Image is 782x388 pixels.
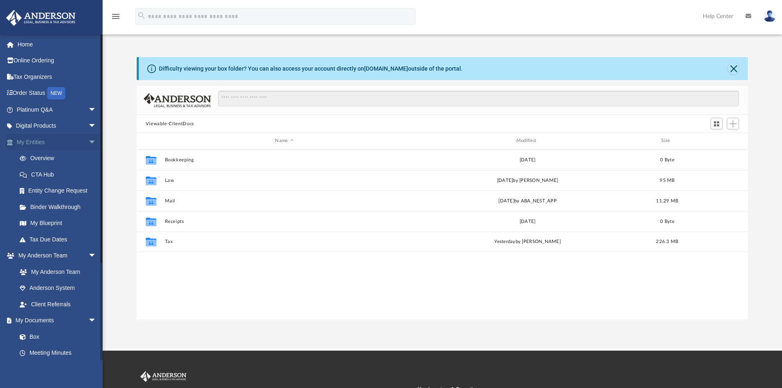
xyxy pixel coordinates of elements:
button: Mail [165,198,404,204]
a: Online Ordering [6,53,109,69]
div: grid [137,149,748,319]
a: Tax Organizers [6,69,109,85]
button: Tax [165,239,404,244]
a: Entity Change Request [11,183,109,199]
div: id [140,137,161,145]
a: menu [111,16,121,21]
div: Size [651,137,683,145]
span: 0 Byte [660,219,674,223]
img: Anderson Advisors Platinum Portal [4,10,78,26]
div: [DATE] [408,156,647,163]
button: Bookkeeping [165,157,404,163]
button: Close [728,63,739,74]
div: by [PERSON_NAME] [408,238,647,246]
div: NEW [47,87,65,99]
a: Digital Productsarrow_drop_down [6,118,109,134]
a: My Anderson Team [11,264,101,280]
a: Order StatusNEW [6,85,109,102]
a: Box [11,328,101,345]
button: Add [727,118,739,129]
span: 226.3 MB [656,239,678,244]
span: 11.29 MB [656,198,678,203]
div: [DATE] [408,218,647,225]
span: 0 Byte [660,157,674,162]
span: yesterday [494,239,515,244]
a: Overview [11,150,109,167]
img: User Pic [764,10,776,22]
div: Modified [408,137,647,145]
span: 95 MB [660,178,674,182]
i: menu [111,11,121,21]
a: My Blueprint [11,215,105,232]
i: search [137,11,146,20]
div: Name [164,137,404,145]
div: [DATE] by ABA_NEST_APP [408,197,647,204]
span: arrow_drop_down [88,134,105,151]
a: CTA Hub [11,166,109,183]
input: Search files and folders [218,91,739,106]
a: Home [6,36,109,53]
img: Anderson Advisors Platinum Portal [139,371,188,382]
a: Client Referrals [11,296,105,312]
a: My Entitiesarrow_drop_down [6,134,109,150]
a: My Anderson Teamarrow_drop_down [6,248,105,264]
a: Tax Due Dates [11,231,109,248]
a: Platinum Q&Aarrow_drop_down [6,101,109,118]
button: Law [165,178,404,183]
a: Binder Walkthrough [11,199,109,215]
a: [DOMAIN_NAME] [364,65,408,72]
span: arrow_drop_down [88,118,105,135]
div: Difficulty viewing your box folder? You can also access your account directly on outside of the p... [159,64,463,73]
div: id [687,137,745,145]
a: Meeting Minutes [11,345,105,361]
span: arrow_drop_down [88,248,105,264]
div: [DATE] by [PERSON_NAME] [408,177,647,184]
span: arrow_drop_down [88,312,105,329]
a: My Documentsarrow_drop_down [6,312,105,329]
span: arrow_drop_down [88,101,105,118]
a: Anderson System [11,280,105,296]
button: Viewable-ClientDocs [146,120,194,128]
button: Switch to Grid View [711,118,723,129]
button: Receipts [165,219,404,224]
